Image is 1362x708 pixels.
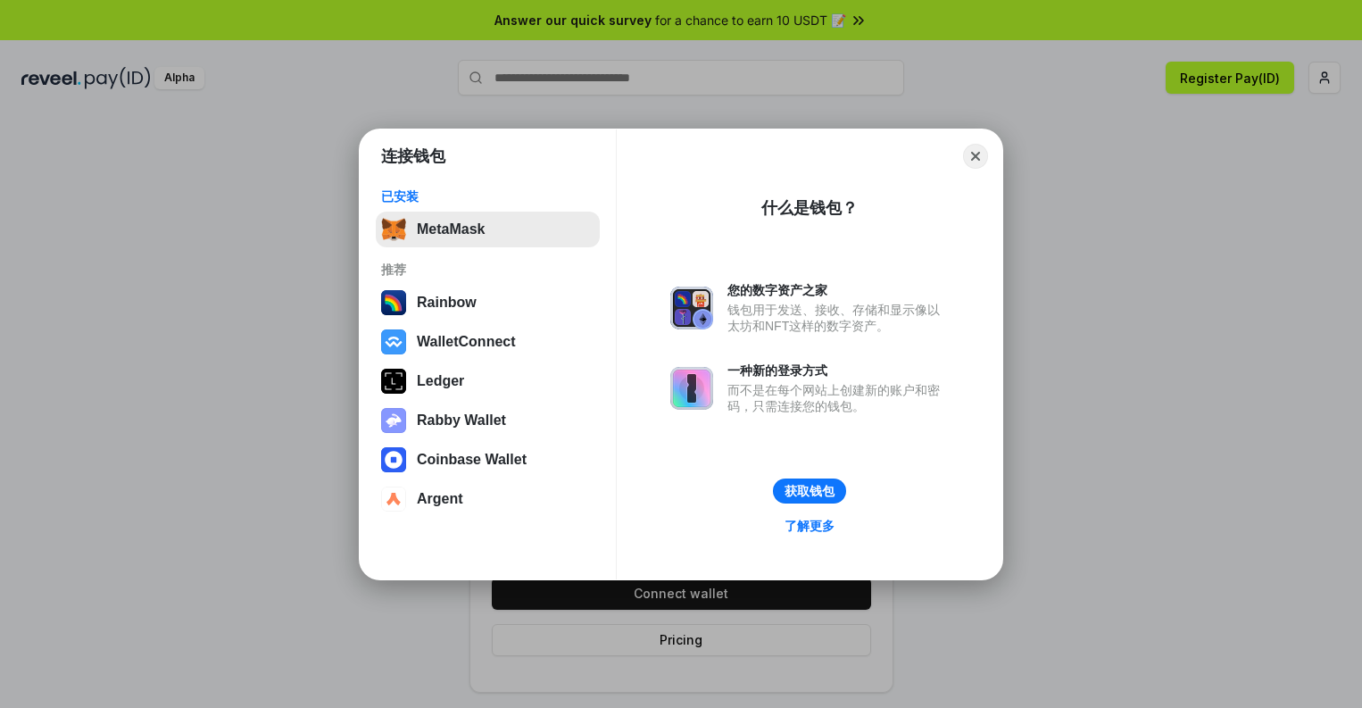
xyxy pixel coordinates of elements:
button: Close [963,144,988,169]
img: svg+xml,%3Csvg%20xmlns%3D%22http%3A%2F%2Fwww.w3.org%2F2000%2Fsvg%22%20fill%3D%22none%22%20viewBox... [381,408,406,433]
div: 推荐 [381,262,594,278]
h1: 连接钱包 [381,146,445,167]
button: Rainbow [376,285,600,321]
div: 一种新的登录方式 [727,362,949,379]
button: WalletConnect [376,324,600,360]
img: svg+xml,%3Csvg%20xmlns%3D%22http%3A%2F%2Fwww.w3.org%2F2000%2Fsvg%22%20width%3D%2228%22%20height%3... [381,369,406,394]
div: Rainbow [417,295,477,311]
img: svg+xml,%3Csvg%20xmlns%3D%22http%3A%2F%2Fwww.w3.org%2F2000%2Fsvg%22%20fill%3D%22none%22%20viewBox... [670,287,713,329]
div: WalletConnect [417,334,516,350]
div: 钱包用于发送、接收、存储和显示像以太坊和NFT这样的数字资产。 [727,302,949,334]
img: svg+xml,%3Csvg%20width%3D%2228%22%20height%3D%2228%22%20viewBox%3D%220%200%2028%2028%22%20fill%3D... [381,447,406,472]
div: 已安装 [381,188,594,204]
button: Rabby Wallet [376,403,600,438]
div: Coinbase Wallet [417,452,527,468]
button: 获取钱包 [773,479,846,504]
div: 您的数字资产之家 [727,282,949,298]
div: 获取钱包 [785,483,835,499]
div: 什么是钱包？ [761,197,858,219]
div: Argent [417,491,463,507]
a: 了解更多 [774,514,845,537]
button: Argent [376,481,600,517]
img: svg+xml,%3Csvg%20width%3D%2228%22%20height%3D%2228%22%20viewBox%3D%220%200%2028%2028%22%20fill%3D... [381,487,406,512]
button: Ledger [376,363,600,399]
div: Ledger [417,373,464,389]
img: svg+xml,%3Csvg%20width%3D%2228%22%20height%3D%2228%22%20viewBox%3D%220%200%2028%2028%22%20fill%3D... [381,329,406,354]
div: Rabby Wallet [417,412,506,429]
div: 了解更多 [785,518,835,534]
button: MetaMask [376,212,600,247]
button: Coinbase Wallet [376,442,600,478]
img: svg+xml,%3Csvg%20xmlns%3D%22http%3A%2F%2Fwww.w3.org%2F2000%2Fsvg%22%20fill%3D%22none%22%20viewBox... [670,367,713,410]
img: svg+xml,%3Csvg%20width%3D%22120%22%20height%3D%22120%22%20viewBox%3D%220%200%20120%20120%22%20fil... [381,290,406,315]
div: MetaMask [417,221,485,237]
div: 而不是在每个网站上创建新的账户和密码，只需连接您的钱包。 [727,382,949,414]
img: svg+xml,%3Csvg%20fill%3D%22none%22%20height%3D%2233%22%20viewBox%3D%220%200%2035%2033%22%20width%... [381,217,406,242]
